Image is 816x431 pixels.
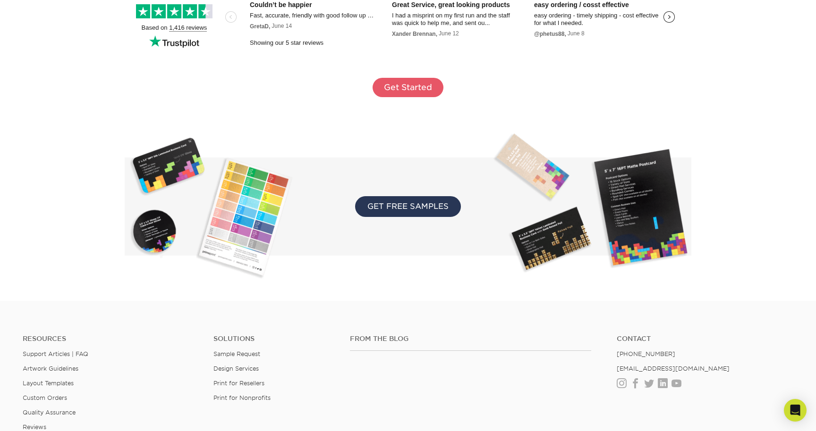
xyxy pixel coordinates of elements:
[617,335,793,343] a: Contact
[355,196,461,217] span: GET FREE SAMPLES
[213,350,260,357] a: Sample Request
[23,423,46,431] a: Reviews
[617,365,730,372] a: [EMAIL_ADDRESS][DOMAIN_NAME]
[617,350,675,357] a: [PHONE_NUMBER]
[125,157,691,256] a: GET FREE SAMPLES
[23,350,88,357] a: Support Articles | FAQ
[125,133,691,281] img: Get Free Samples
[350,335,592,343] h4: From the Blog
[23,380,74,387] a: Layout Templates
[23,335,199,343] h4: Resources
[213,335,336,343] h4: Solutions
[373,78,443,98] a: Get Started
[213,394,271,401] a: Print for Nonprofits
[23,394,67,401] a: Custom Orders
[23,409,76,416] a: Quality Assurance
[784,399,807,422] div: Open Intercom Messenger
[213,380,264,387] a: Print for Resellers
[213,365,259,372] a: Design Services
[23,365,78,372] a: Artwork Guidelines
